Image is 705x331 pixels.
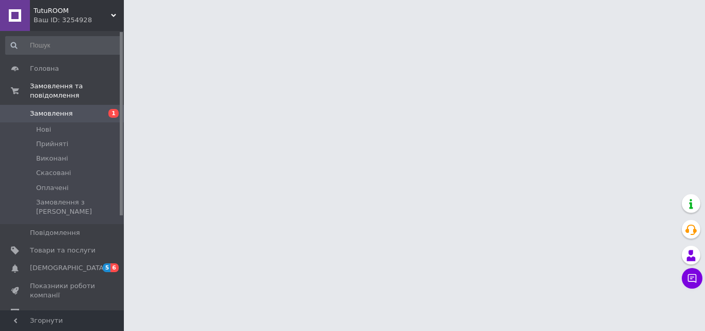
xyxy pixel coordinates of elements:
span: [DEMOGRAPHIC_DATA] [30,263,106,273]
span: Відгуки [30,308,57,318]
span: Товари та послуги [30,246,95,255]
span: Замовлення та повідомлення [30,82,124,100]
span: Прийняті [36,139,68,149]
span: Головна [30,64,59,73]
button: Чат з покупцем [682,268,702,289]
span: TutuROOM [34,6,111,15]
span: Нові [36,125,51,134]
input: Пошук [5,36,122,55]
div: Ваш ID: 3254928 [34,15,124,25]
span: 5 [103,263,111,272]
span: Оплачені [36,183,69,193]
span: 1 [108,109,119,118]
span: Скасовані [36,168,71,178]
span: Повідомлення [30,228,80,238]
span: Виконані [36,154,68,163]
span: Показники роботи компанії [30,281,95,300]
span: Замовлення з [PERSON_NAME] [36,198,121,216]
span: Замовлення [30,109,73,118]
span: 6 [110,263,119,272]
